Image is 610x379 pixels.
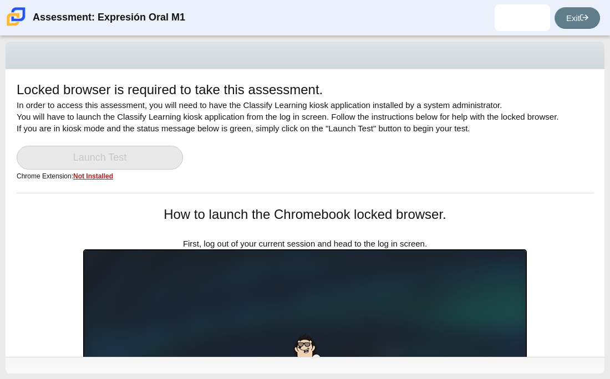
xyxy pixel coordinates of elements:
img: Carmen School of Science & Technology [4,5,28,28]
div: Assessment: Expresión Oral M1 [33,4,185,31]
img: eric.diazpineda.EcchrS [514,9,531,27]
a: Carmen School of Science & Technology [4,21,28,30]
div: In order to access this assessment, you will need to have the Classify Learning kiosk application... [17,80,593,193]
a: Launch Test [17,146,183,170]
h1: Locked browser is required to take this assessment. [17,80,323,99]
a: Exit [555,7,600,29]
h1: How to launch the Chromebook locked browser. [83,205,527,224]
small: Chrome Extension: [17,172,113,180]
u: Not Installed [73,172,113,180]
